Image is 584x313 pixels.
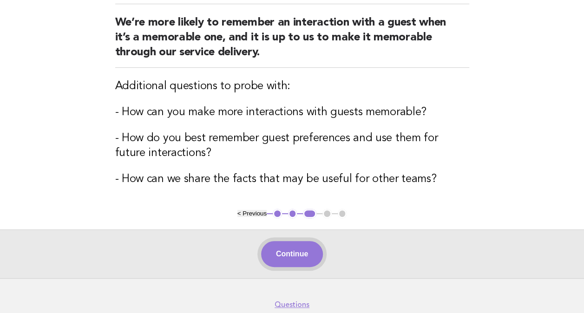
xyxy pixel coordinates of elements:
[115,172,469,187] h3: - How can we share the facts that may be useful for other teams?
[115,131,469,161] h3: - How do you best remember guest preferences and use them for future interactions?
[115,79,469,94] h3: Additional questions to probe with:
[261,241,323,267] button: Continue
[273,209,282,218] button: 1
[275,300,309,309] a: Questions
[115,105,469,120] h3: - How can you make more interactions with guests memorable?
[237,210,267,217] button: < Previous
[303,209,316,218] button: 3
[115,15,469,68] h2: We’re more likely to remember an interaction with a guest when it’s a memorable one, and it is up...
[288,209,297,218] button: 2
